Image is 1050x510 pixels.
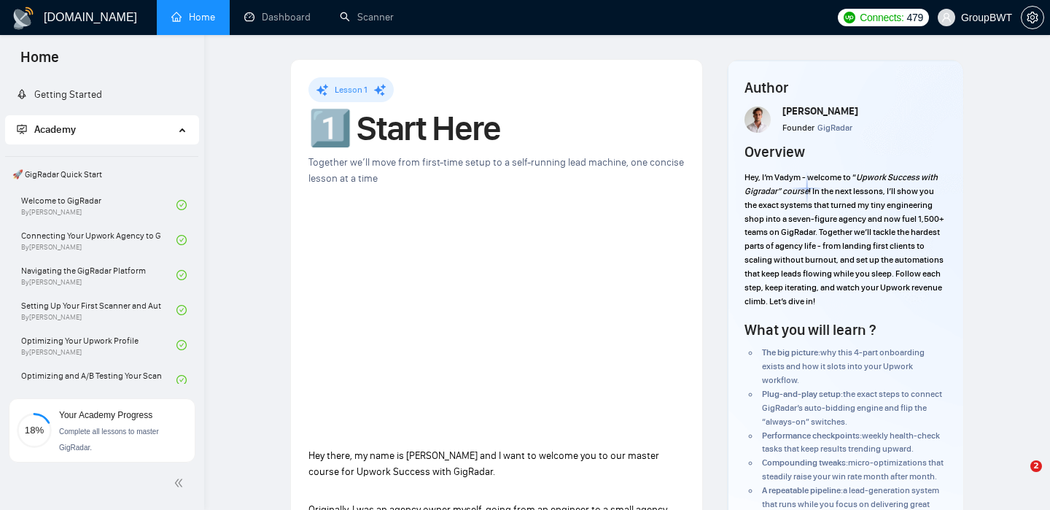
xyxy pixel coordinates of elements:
a: searchScanner [340,11,394,23]
h4: What you will learn ? [744,320,876,340]
span: check-circle [176,305,187,315]
a: Connecting Your Upwork Agency to GigRadarBy[PERSON_NAME] [21,224,176,256]
span: Academy [34,123,76,136]
span: GigRadar [817,123,852,133]
a: homeHome [171,11,215,23]
iframe: Intercom live chat [1000,460,1035,495]
a: Welcome to GigRadarBy[PERSON_NAME] [21,189,176,221]
span: setting [1022,12,1043,23]
span: Founder [782,123,814,133]
span: user [941,12,952,23]
a: Navigating the GigRadar PlatformBy[PERSON_NAME] [21,259,176,291]
a: dashboardDashboard [244,11,311,23]
span: Home [9,47,71,77]
button: setting [1021,6,1044,29]
span: 🚀 GigRadar Quick Start [7,160,197,189]
span: 2 [1030,460,1042,472]
strong: Compounding tweaks: [762,457,848,468]
span: check-circle [176,375,187,385]
a: Setting Up Your First Scanner and Auto-BidderBy[PERSON_NAME] [21,294,176,326]
span: Your Academy Progress [59,410,152,420]
strong: A repeatable pipeline: [762,485,843,495]
span: Together we’ll move from first-time setup to a self-running lead machine, one concise lesson at a... [308,156,684,185]
span: check-circle [176,340,187,350]
h4: Overview [744,142,805,162]
a: Optimizing Your Upwork ProfileBy[PERSON_NAME] [21,329,176,361]
a: Optimizing and A/B Testing Your Scanner for Better ResultsBy[PERSON_NAME] [21,364,176,396]
span: fund-projection-screen [17,124,27,134]
span: Connects: [860,9,903,26]
span: Complete all lessons to master GigRadar. [59,428,159,452]
span: Hey there, my name is [PERSON_NAME] and I want to welcome you to our master course for Upwork Suc... [308,449,659,478]
span: 479 [907,9,923,26]
span: why this 4-part onboarding exists and how it slots into your Upwork workflow. [762,347,925,385]
span: micro-optimizations that steadily raise your win rate month after month. [762,457,944,482]
span: Hey, I’m Vadym - welcome to “ [744,172,856,182]
img: logo [12,7,35,30]
span: ! In the next lessons, I’ll show you the exact systems that turned my tiny engineering shop into ... [744,186,944,306]
span: Lesson 1 [335,85,367,95]
img: Screenshot+at+Jun+18+10-48-53%E2%80%AFPM.png [744,107,771,133]
h1: 1️⃣ Start Here [308,112,685,144]
img: upwork-logo.png [844,12,855,23]
span: check-circle [176,200,187,210]
span: the exact steps to connect GigRadar’s auto-bidding engine and flip the “always-on” switches. [762,389,942,427]
em: Upwork Success with Gigradar” course [744,172,938,196]
span: Academy [17,123,76,136]
span: 18% [17,425,52,435]
span: check-circle [176,235,187,245]
a: setting [1021,12,1044,23]
li: Getting Started [5,80,198,109]
strong: The big picture: [762,347,820,358]
a: rocketGetting Started [17,88,102,101]
strong: Plug-and-play setup: [762,389,843,399]
span: check-circle [176,270,187,280]
strong: Performance checkpoints: [762,430,862,441]
h4: Author [744,77,946,98]
span: double-left [174,476,188,490]
span: [PERSON_NAME] [782,105,858,117]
